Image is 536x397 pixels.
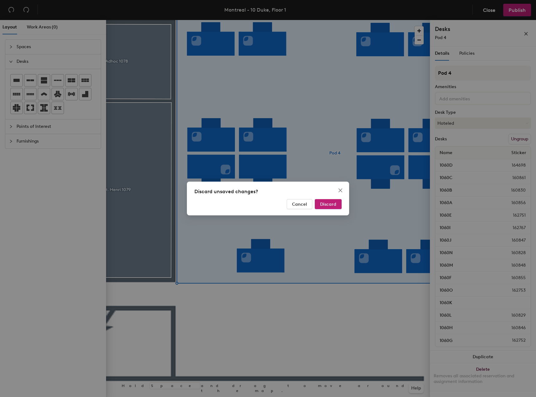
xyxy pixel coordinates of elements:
[335,188,345,193] span: Close
[315,199,342,209] button: Discard
[292,202,307,207] span: Cancel
[287,199,312,209] button: Cancel
[335,185,345,195] button: Close
[338,188,343,193] span: close
[320,202,336,207] span: Discard
[194,188,342,195] div: Discard unsaved changes?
